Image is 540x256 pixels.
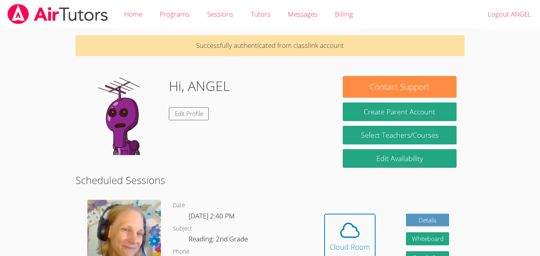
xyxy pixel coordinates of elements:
[288,9,317,19] span: Messages
[406,214,449,227] a: Details
[343,102,457,121] button: Create Parent Account
[173,201,185,210] dt: Date
[76,35,464,56] p: Successfully authenticated from classlink account
[76,173,464,188] h2: Scheduled Sessions
[169,107,209,120] a: Edit Profile
[169,76,230,96] h1: Hi, ANGEL
[189,211,235,220] span: [DATE] 2:40 PM
[343,149,457,168] a: Edit Availability
[173,224,192,234] dt: Subject
[330,241,370,252] div: Cloud Room
[343,76,457,98] button: Contact Support
[343,126,457,144] a: Select Teachers/Courses
[7,4,109,24] img: airtutors_banner-c4298cdbf04f3fff15de1276eac7730deb9818008684d7c2e4769d2f7ddbe033.png
[189,233,249,247] dd: Reading: 2nd Grade
[83,76,162,155] img: default.png
[406,232,449,245] button: Whiteboard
